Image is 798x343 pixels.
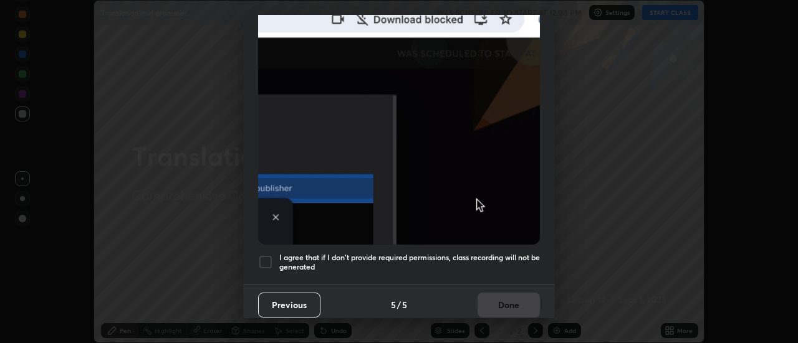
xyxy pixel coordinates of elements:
[258,293,320,317] button: Previous
[279,253,540,272] h5: I agree that if I don't provide required permissions, class recording will not be generated
[402,298,407,311] h4: 5
[397,298,401,311] h4: /
[391,298,396,311] h4: 5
